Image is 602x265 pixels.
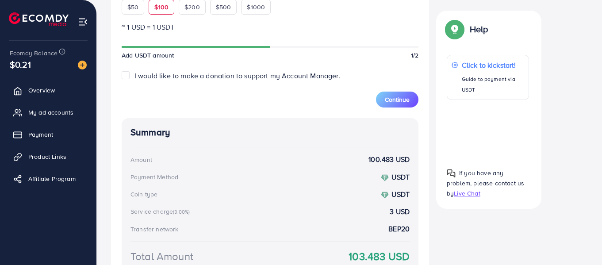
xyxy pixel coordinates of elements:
[447,21,463,37] img: Popup guide
[381,174,389,182] img: coin
[454,189,480,198] span: Live Chat
[10,49,58,58] span: Ecomdy Balance
[154,3,169,12] span: $100
[130,173,178,181] div: Payment Method
[28,174,76,183] span: Affiliate Program
[391,172,410,182] strong: USDT
[122,51,174,60] span: Add USDT amount
[7,170,90,188] a: Affiliate Program
[411,51,418,60] span: 1/2
[10,58,31,71] span: $0.21
[127,3,138,12] span: $50
[564,225,595,258] iframe: Chat
[28,130,53,139] span: Payment
[462,60,524,70] p: Click to kickstart!
[390,207,410,217] strong: 3 USD
[470,24,488,35] p: Help
[247,3,265,12] span: $1000
[349,249,410,264] strong: 103.483 USD
[376,92,418,108] button: Continue
[28,108,73,117] span: My ad accounts
[388,224,410,234] strong: BEP20
[173,208,190,215] small: (3.00%)
[28,86,55,95] span: Overview
[130,190,157,199] div: Coin type
[368,154,410,165] strong: 100.483 USD
[184,3,200,12] span: $200
[216,3,231,12] span: $500
[130,155,152,164] div: Amount
[7,126,90,143] a: Payment
[122,22,418,32] p: ~ 1 USD = 1 USDT
[130,249,193,264] div: Total Amount
[462,74,524,95] p: Guide to payment via USDT
[130,127,410,138] h4: Summary
[9,12,69,26] img: logo
[381,191,389,199] img: coin
[134,71,340,81] span: I would like to make a donation to support my Account Manager.
[447,168,524,197] span: If you have any problem, please contact us by
[447,169,456,177] img: Popup guide
[78,61,87,69] img: image
[78,17,88,27] img: menu
[391,189,410,199] strong: USDT
[130,207,192,216] div: Service charge
[130,225,179,234] div: Transfer network
[28,152,66,161] span: Product Links
[7,81,90,99] a: Overview
[7,104,90,121] a: My ad accounts
[385,95,410,104] span: Continue
[7,148,90,165] a: Product Links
